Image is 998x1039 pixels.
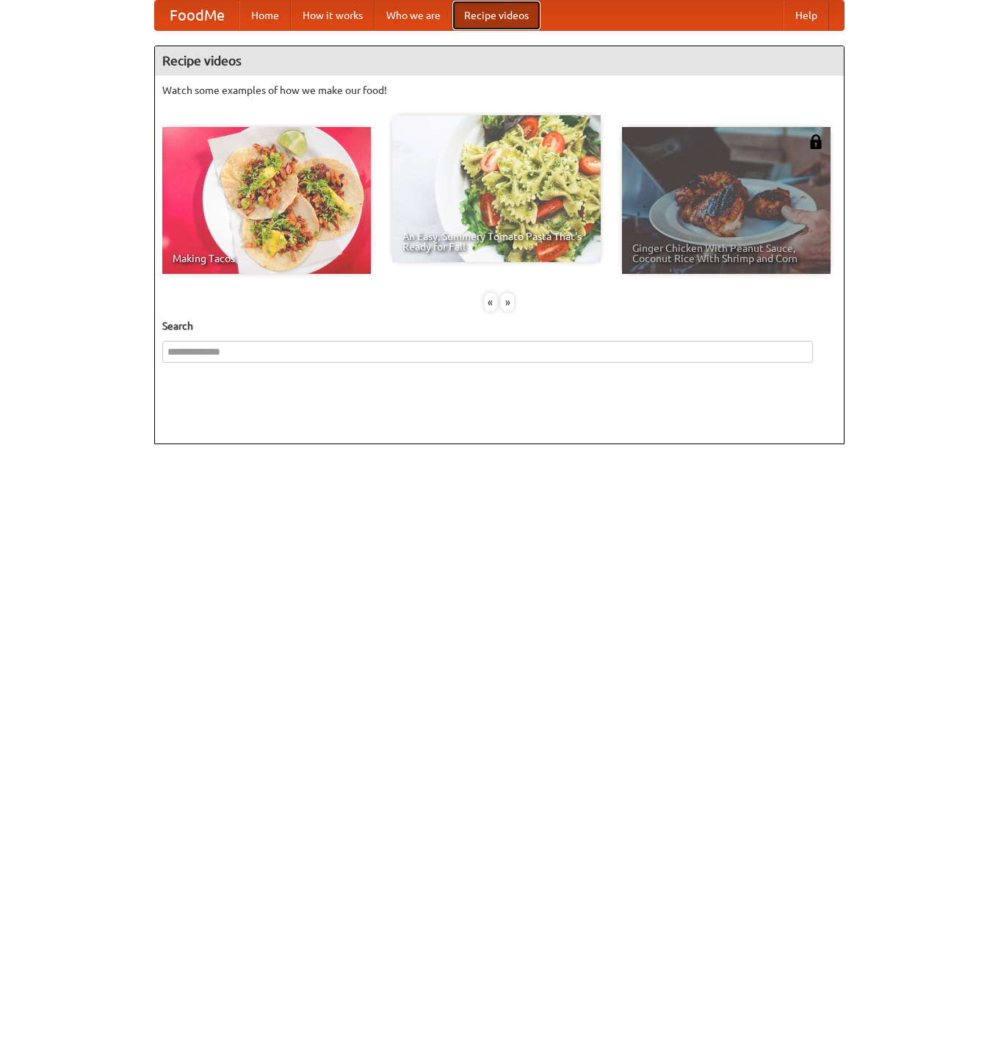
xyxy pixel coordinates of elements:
span: Making Tacos [173,253,361,264]
span: An Easy, Summery Tomato Pasta That's Ready for Fall [402,231,590,252]
a: Help [784,1,829,30]
p: Watch some examples of how we make our food! [162,83,836,98]
a: Home [239,1,291,30]
a: Who we are [375,1,452,30]
a: An Easy, Summery Tomato Pasta That's Ready for Fall [392,115,601,262]
img: 483408.png [809,134,823,149]
a: FoodMe [155,1,239,30]
h4: Recipe videos [155,46,844,76]
a: Recipe videos [452,1,540,30]
a: How it works [291,1,375,30]
a: Making Tacos [162,127,371,274]
div: « [484,293,497,311]
h5: Search [162,319,836,333]
div: » [501,293,514,311]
